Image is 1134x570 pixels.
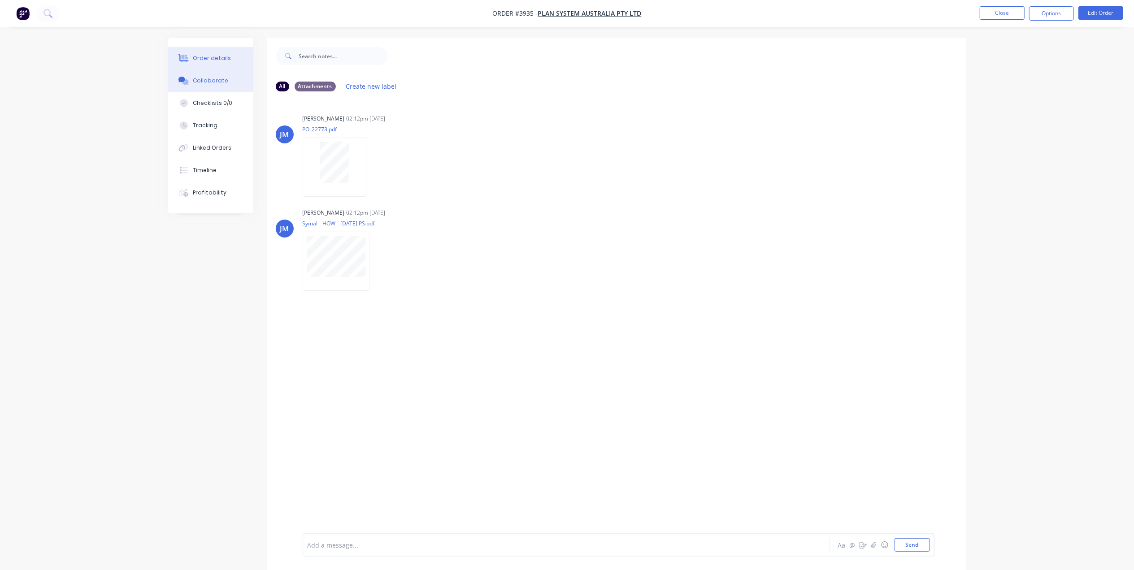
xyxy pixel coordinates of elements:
button: Create new label [341,80,401,92]
p: Symal _ HOW _ [DATE] PS.pdf [303,220,378,227]
button: Profitability [168,181,253,204]
div: 02:12pm [DATE] [347,115,386,123]
button: Aa [836,540,847,550]
div: Linked Orders [193,144,231,152]
a: Plan System Australia Pty Ltd [538,9,642,18]
div: Attachments [295,82,336,91]
div: JM [280,129,289,140]
div: Profitability [193,189,226,197]
button: Checklists 0/0 [168,92,253,114]
div: All [276,82,289,91]
input: Search notes... [299,47,388,65]
button: Close [980,6,1025,20]
button: @ [847,540,858,550]
button: Collaborate [168,69,253,92]
p: PO_22773.pdf [303,125,376,133]
button: Options [1029,6,1074,21]
div: [PERSON_NAME] [303,115,345,123]
div: JM [280,223,289,234]
button: ☺ [879,540,890,550]
button: Timeline [168,159,253,181]
img: Factory [16,7,30,20]
button: Order details [168,47,253,69]
button: Tracking [168,114,253,137]
button: Send [895,538,930,552]
div: 02:12pm [DATE] [347,209,386,217]
span: Order #3935 - [493,9,538,18]
div: Collaborate [193,77,228,85]
div: [PERSON_NAME] [303,209,345,217]
button: Edit Order [1078,6,1123,20]
div: Checklists 0/0 [193,99,232,107]
div: Tracking [193,121,217,130]
div: Order details [193,54,231,62]
button: Linked Orders [168,137,253,159]
div: Timeline [193,166,217,174]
